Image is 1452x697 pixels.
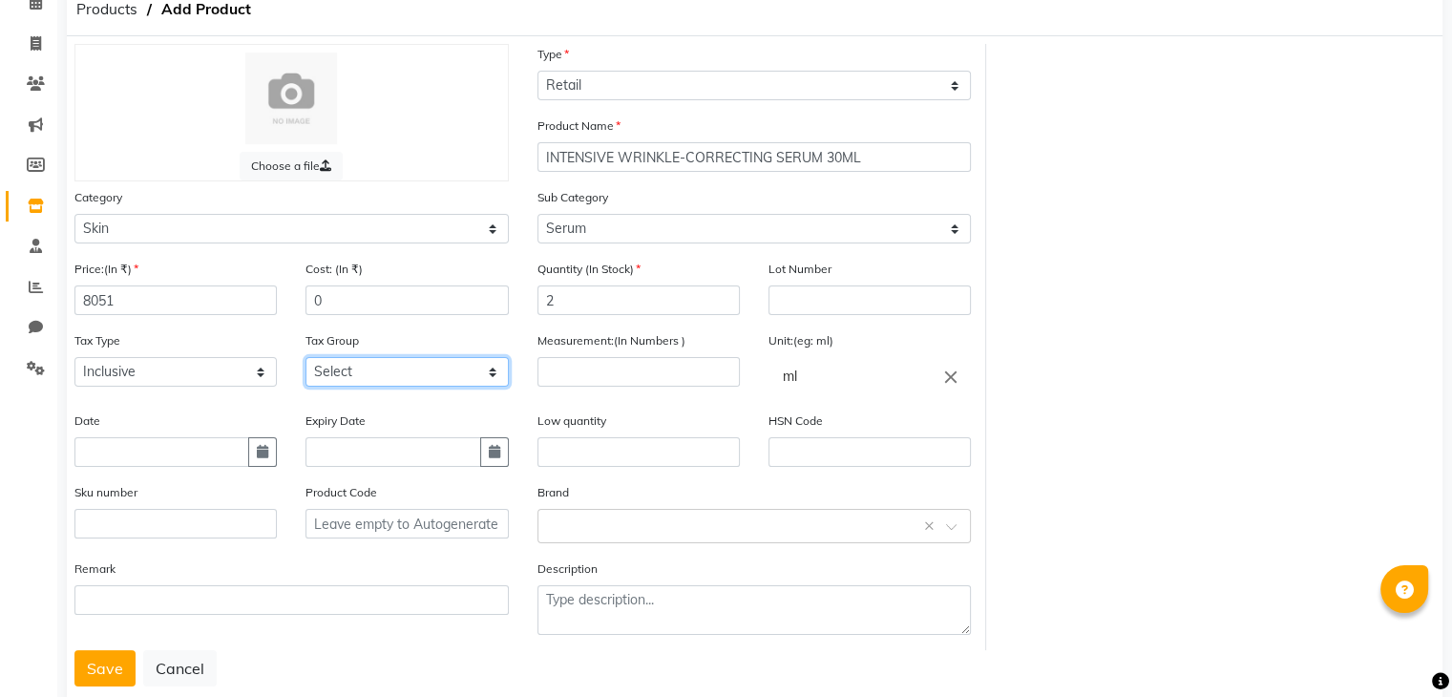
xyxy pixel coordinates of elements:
label: Product Code [305,484,377,501]
label: Product Name [537,117,621,135]
label: Expiry Date [305,412,366,430]
label: Sub Category [537,189,608,206]
span: Clear all [924,517,940,537]
label: Brand [537,484,569,501]
button: Cancel [143,650,217,686]
label: Description [537,560,598,578]
label: Unit:(eg: ml) [768,332,833,349]
label: Category [74,189,122,206]
i: Close [940,366,961,387]
label: Tax Group [305,332,359,349]
img: Cinque Terre [245,53,337,144]
label: Remark [74,560,116,578]
label: Measurement:(In Numbers ) [537,332,685,349]
label: Date [74,412,100,430]
label: Quantity (In Stock) [537,261,641,278]
label: Price:(In ₹) [74,261,138,278]
label: Lot Number [768,261,831,278]
label: HSN Code [768,412,823,430]
label: Cost: (In ₹) [305,261,363,278]
label: Type [537,46,569,63]
input: Leave empty to Autogenerate [305,509,508,539]
label: Tax Type [74,332,120,349]
label: Sku number [74,484,137,501]
button: Save [74,650,136,686]
label: Choose a file [240,152,343,180]
label: Low quantity [537,412,606,430]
